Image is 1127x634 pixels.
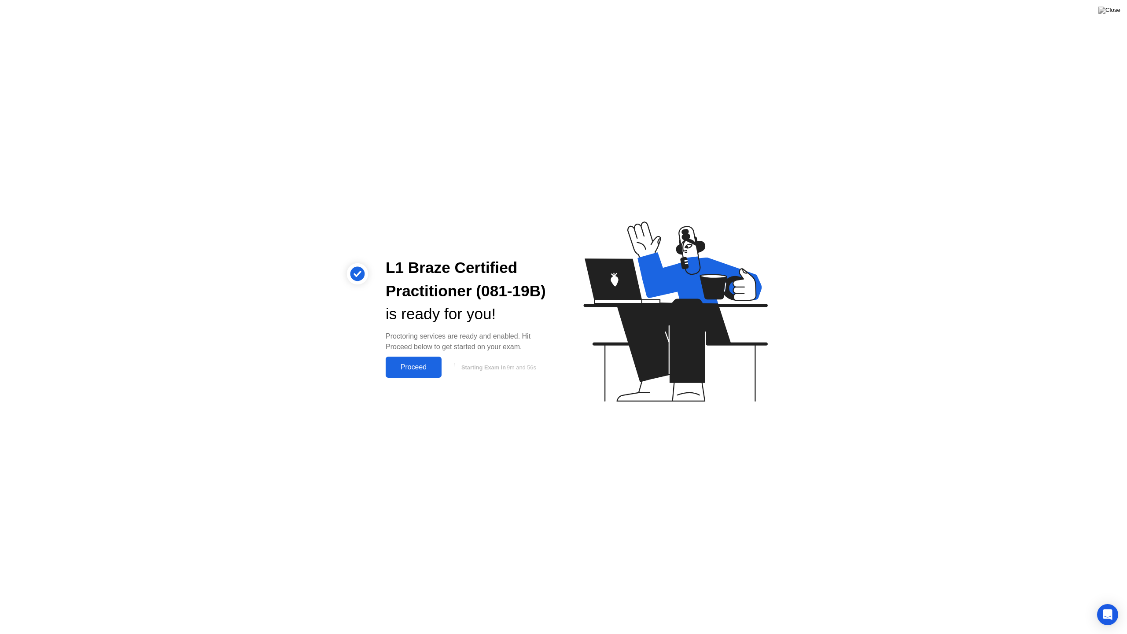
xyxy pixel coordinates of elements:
[507,364,536,371] span: 9m and 56s
[386,357,442,378] button: Proceed
[386,331,549,352] div: Proctoring services are ready and enabled. Hit Proceed below to get started on your exam.
[386,256,549,303] div: L1 Braze Certified Practitioner (081-19B)
[388,363,439,371] div: Proceed
[446,359,549,376] button: Starting Exam in9m and 56s
[1097,604,1118,625] div: Open Intercom Messenger
[386,302,549,326] div: is ready for you!
[1098,7,1120,14] img: Close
